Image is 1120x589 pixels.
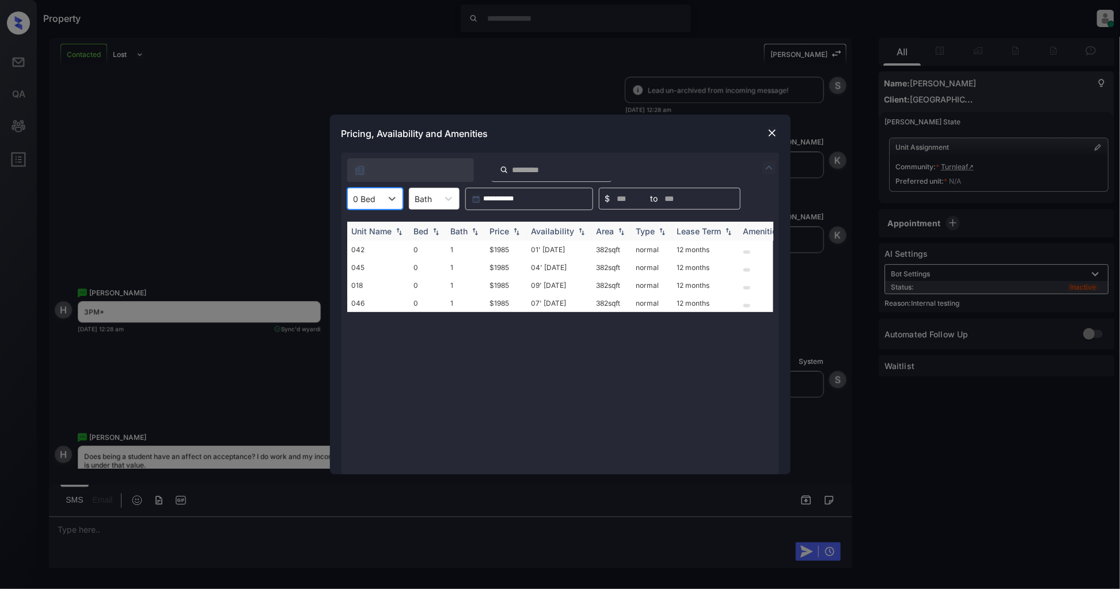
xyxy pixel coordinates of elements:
[490,226,510,236] div: Price
[632,276,673,294] td: normal
[409,259,446,276] td: 0
[347,241,409,259] td: 042
[673,241,739,259] td: 12 months
[500,165,508,175] img: icon-zuma
[485,276,527,294] td: $1985
[354,165,366,176] img: icon-zuma
[451,226,468,236] div: Bath
[592,294,632,312] td: 382 sqft
[347,259,409,276] td: 045
[616,227,627,235] img: sorting
[446,294,485,312] td: 1
[673,259,739,276] td: 12 months
[677,226,722,236] div: Lease Term
[469,227,481,235] img: sorting
[347,276,409,294] td: 018
[651,192,658,205] span: to
[673,294,739,312] td: 12 months
[531,226,575,236] div: Availability
[446,241,485,259] td: 1
[485,294,527,312] td: $1985
[576,227,587,235] img: sorting
[485,259,527,276] td: $1985
[743,226,782,236] div: Amenities
[597,226,614,236] div: Area
[414,226,429,236] div: Bed
[723,227,734,235] img: sorting
[673,276,739,294] td: 12 months
[409,241,446,259] td: 0
[430,227,442,235] img: sorting
[527,241,592,259] td: 01' [DATE]
[632,259,673,276] td: normal
[636,226,655,236] div: Type
[605,192,610,205] span: $
[409,276,446,294] td: 0
[330,115,791,153] div: Pricing, Availability and Amenities
[393,227,405,235] img: sorting
[656,227,668,235] img: sorting
[527,259,592,276] td: 04' [DATE]
[446,276,485,294] td: 1
[511,227,522,235] img: sorting
[352,226,392,236] div: Unit Name
[632,241,673,259] td: normal
[446,259,485,276] td: 1
[762,161,776,174] img: icon-zuma
[592,259,632,276] td: 382 sqft
[347,294,409,312] td: 046
[592,276,632,294] td: 382 sqft
[409,294,446,312] td: 0
[592,241,632,259] td: 382 sqft
[485,241,527,259] td: $1985
[766,127,778,139] img: close
[632,294,673,312] td: normal
[527,294,592,312] td: 07' [DATE]
[527,276,592,294] td: 09' [DATE]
